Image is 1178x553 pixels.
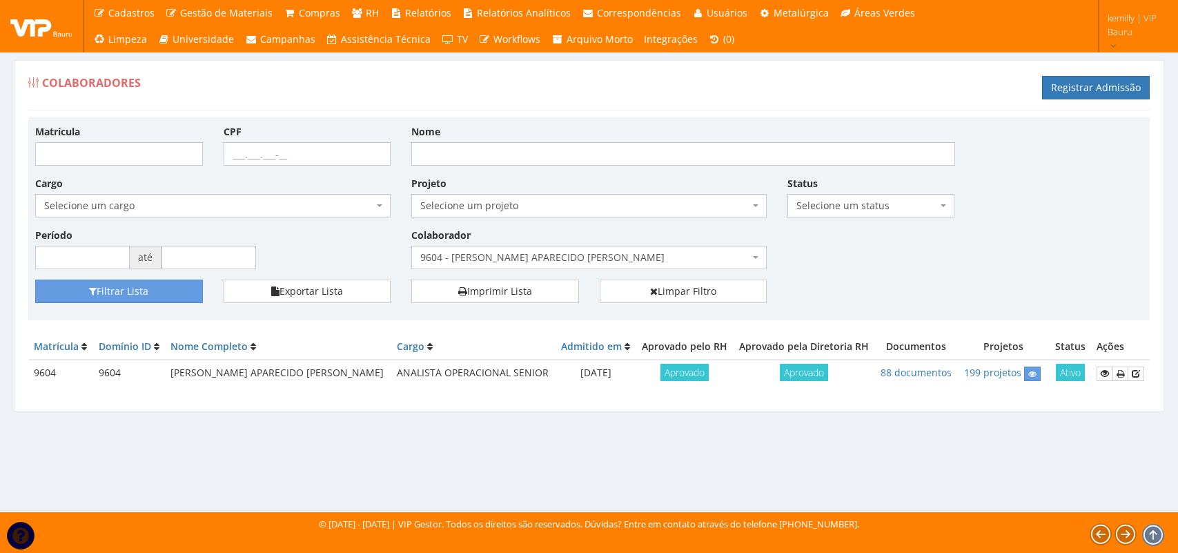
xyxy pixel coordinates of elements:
span: Metalúrgica [774,6,829,19]
span: Selecione um projeto [420,199,749,213]
span: Arquivo Morto [567,32,633,46]
label: Projeto [411,177,446,191]
a: Cargo [397,340,424,353]
th: Aprovado pelo RH [636,334,733,360]
span: Campanhas [260,32,315,46]
label: Status [787,177,818,191]
span: 9604 - ANDERSON APARECIDO ARCENCIO DA SILVA [411,246,767,269]
span: Selecione um status [787,194,955,217]
input: ___.___.___-__ [224,142,391,166]
span: Compras [299,6,340,19]
td: ANALISTA OPERACIONAL SENIOR [391,360,556,387]
th: Documentos [875,334,958,360]
label: Período [35,229,72,242]
span: Cadastros [108,6,155,19]
span: Correspondências [597,6,681,19]
button: Filtrar Lista [35,280,203,303]
a: Limpar Filtro [600,280,767,303]
span: Relatórios [405,6,451,19]
a: Campanhas [239,26,321,52]
span: Selecione um cargo [44,199,373,213]
td: 9604 [28,360,93,387]
a: Matrícula [34,340,79,353]
th: Aprovado pela Diretoria RH [734,334,876,360]
span: Aprovado [660,364,709,381]
span: Colaboradores [42,75,141,90]
span: Usuários [707,6,747,19]
a: Domínio ID [99,340,151,353]
a: Admitido em [561,340,622,353]
a: 199 projetos [964,366,1021,379]
span: Universidade [173,32,234,46]
span: (0) [723,32,734,46]
a: TV [436,26,473,52]
span: Aprovado [780,364,828,381]
span: Relatórios Analíticos [477,6,571,19]
span: kemilly | VIP Bauru [1108,11,1160,39]
a: Workflows [473,26,547,52]
span: TV [457,32,468,46]
td: [PERSON_NAME] APARECIDO [PERSON_NAME] [165,360,391,387]
a: Nome Completo [170,340,248,353]
span: Gestão de Materiais [180,6,273,19]
span: 9604 - ANDERSON APARECIDO ARCENCIO DA SILVA [420,251,749,264]
span: RH [366,6,379,19]
td: [DATE] [556,360,636,387]
span: Integrações [644,32,698,46]
td: 9604 [93,360,166,387]
a: Universidade [153,26,240,52]
label: CPF [224,125,242,139]
a: Registrar Admissão [1042,76,1150,99]
span: até [130,246,161,269]
a: Integrações [638,26,703,52]
a: 88 documentos [881,366,952,379]
span: Assistência Técnica [341,32,431,46]
th: Status [1050,334,1091,360]
label: Nome [411,125,440,139]
span: Selecione um projeto [411,194,767,217]
div: © [DATE] - [DATE] | VIP Gestor. Todos os direitos são reservados. Dúvidas? Entre em contato atrav... [319,518,859,531]
span: Selecione um cargo [35,194,391,217]
span: Áreas Verdes [854,6,915,19]
span: Limpeza [108,32,147,46]
span: Ativo [1056,364,1085,381]
button: Exportar Lista [224,280,391,303]
a: Limpeza [88,26,153,52]
span: Selecione um status [796,199,938,213]
th: Projetos [958,334,1050,360]
label: Cargo [35,177,63,191]
label: Colaborador [411,229,471,242]
a: Arquivo Morto [546,26,638,52]
a: (0) [703,26,740,52]
label: Matrícula [35,125,80,139]
a: Imprimir Lista [411,280,579,303]
span: Workflows [493,32,540,46]
a: Assistência Técnica [321,26,437,52]
img: logo [10,16,72,37]
th: Ações [1091,334,1150,360]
